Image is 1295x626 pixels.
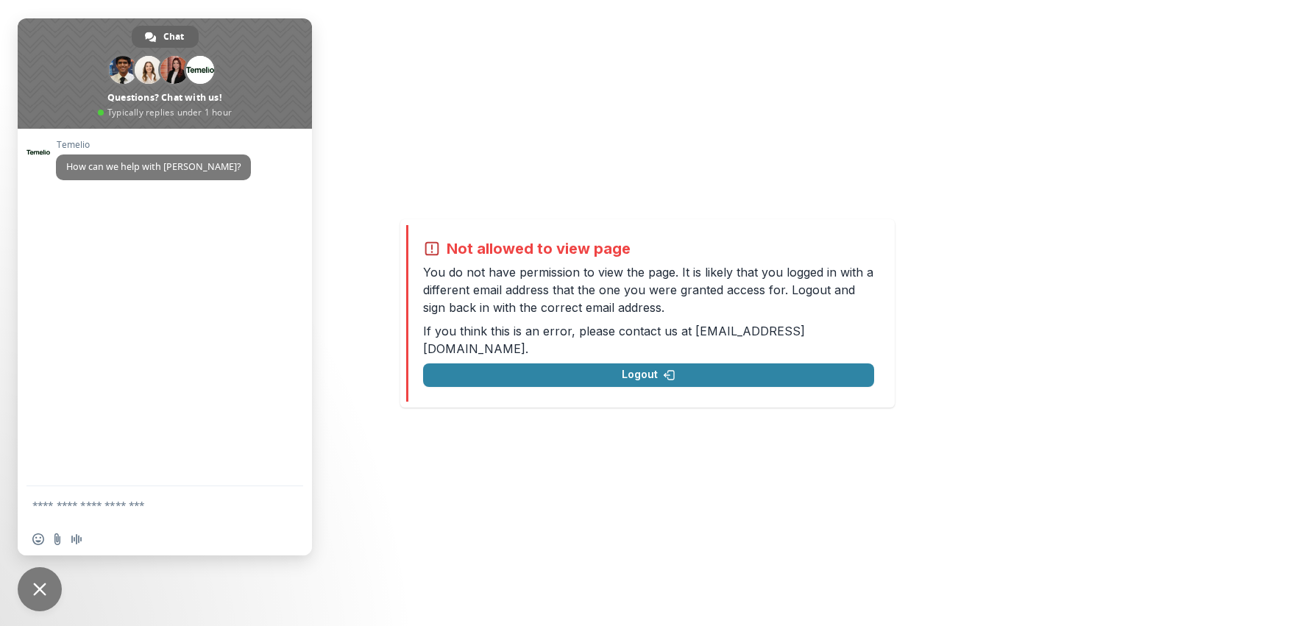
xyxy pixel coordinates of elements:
div: Close chat [18,567,62,611]
p: If you think this is an error, please contact us at . [423,322,874,358]
span: Chat [163,26,184,48]
span: How can we help with [PERSON_NAME]? [66,160,241,173]
span: Temelio [56,140,251,150]
a: [EMAIL_ADDRESS][DOMAIN_NAME] [423,324,805,356]
div: Chat [132,26,199,48]
textarea: Compose your message... [32,499,265,512]
span: Audio message [71,533,82,545]
p: You do not have permission to view the page. It is likely that you logged in with a different ema... [423,263,874,316]
h2: Not allowed to view page [447,240,631,257]
span: Send a file [52,533,63,545]
button: Logout [423,363,874,387]
span: Insert an emoji [32,533,44,545]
